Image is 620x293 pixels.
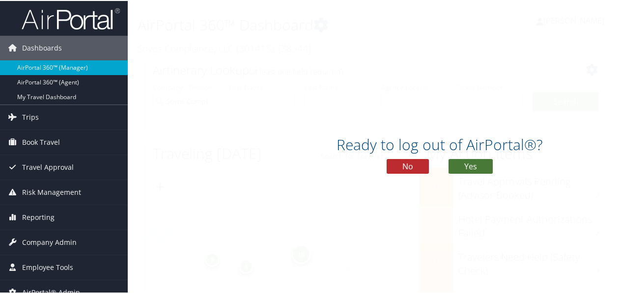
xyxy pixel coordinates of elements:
button: Yes [449,158,493,173]
span: Travel Approval [22,154,74,179]
span: Dashboards [22,35,62,59]
span: Company Admin [22,229,77,254]
span: Risk Management [22,179,81,204]
button: No [387,158,429,173]
span: Reporting [22,204,55,229]
span: Book Travel [22,129,60,154]
span: Employee Tools [22,254,73,279]
span: Trips [22,104,39,129]
img: airportal-logo.png [22,6,120,29]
